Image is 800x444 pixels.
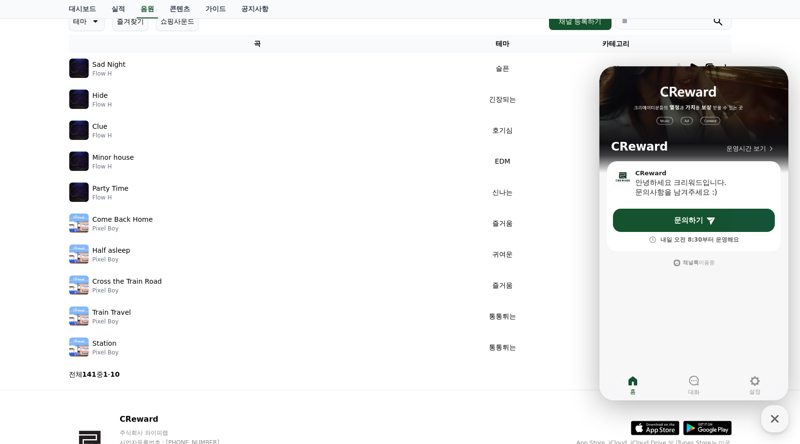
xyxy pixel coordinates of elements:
[446,146,559,177] td: EDM
[93,287,162,294] p: Pixel Boy
[559,53,673,84] td: 썰
[446,208,559,239] td: 즐거움
[93,318,131,325] p: Pixel Boy
[93,276,162,287] p: Cross the Train Road
[120,429,238,437] p: 주식회사 와이피랩
[559,332,673,363] td: 이슈
[559,239,673,270] td: 유머
[559,84,673,115] td: 미스터리
[93,122,108,132] p: Clue
[69,12,105,31] button: 테마
[110,370,120,378] strong: 10
[93,256,130,263] p: Pixel Boy
[93,91,108,101] p: Hide
[73,15,87,28] p: 테마
[69,183,89,202] img: music
[93,349,119,356] p: Pixel Boy
[559,301,673,332] td: 유머
[446,270,559,301] td: 즐거움
[559,270,673,301] td: 유머
[69,306,89,326] img: music
[559,146,673,177] td: 이슈
[559,35,673,53] th: 카테고리
[69,35,446,53] th: 곡
[103,370,108,378] strong: 1
[69,121,89,140] img: music
[93,101,112,108] p: Flow H
[93,132,112,139] p: Flow H
[69,152,89,171] img: music
[93,70,125,77] p: Flow H
[599,66,788,400] iframe: Channel chat
[559,115,673,146] td: 유머
[69,214,89,233] img: music
[559,177,673,208] td: 이슈
[93,225,153,232] p: Pixel Boy
[93,153,134,163] p: Minor house
[446,301,559,332] td: 통통튀는
[69,276,89,295] img: music
[156,12,199,31] button: 쇼핑사운드
[446,115,559,146] td: 호기심
[446,53,559,84] td: 슬픈
[446,35,559,53] th: 테마
[69,369,120,379] p: 전체 중 -
[69,337,89,357] img: music
[69,245,89,264] img: music
[93,214,153,225] p: Come Back Home
[120,413,238,425] p: CReward
[446,177,559,208] td: 신나는
[446,84,559,115] td: 긴장되는
[93,163,134,170] p: Flow H
[93,245,130,256] p: Half asleep
[549,13,611,30] button: 채널 등록하기
[93,60,125,70] p: Sad Night
[559,208,673,239] td: 이슈
[112,12,148,31] button: 즐겨찾기
[93,184,129,194] p: Party Time
[93,307,131,318] p: Train Travel
[69,59,89,78] img: music
[446,332,559,363] td: 통통튀는
[69,90,89,109] img: music
[446,239,559,270] td: 귀여운
[93,194,129,201] p: Flow H
[82,370,96,378] strong: 141
[93,338,117,349] p: Station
